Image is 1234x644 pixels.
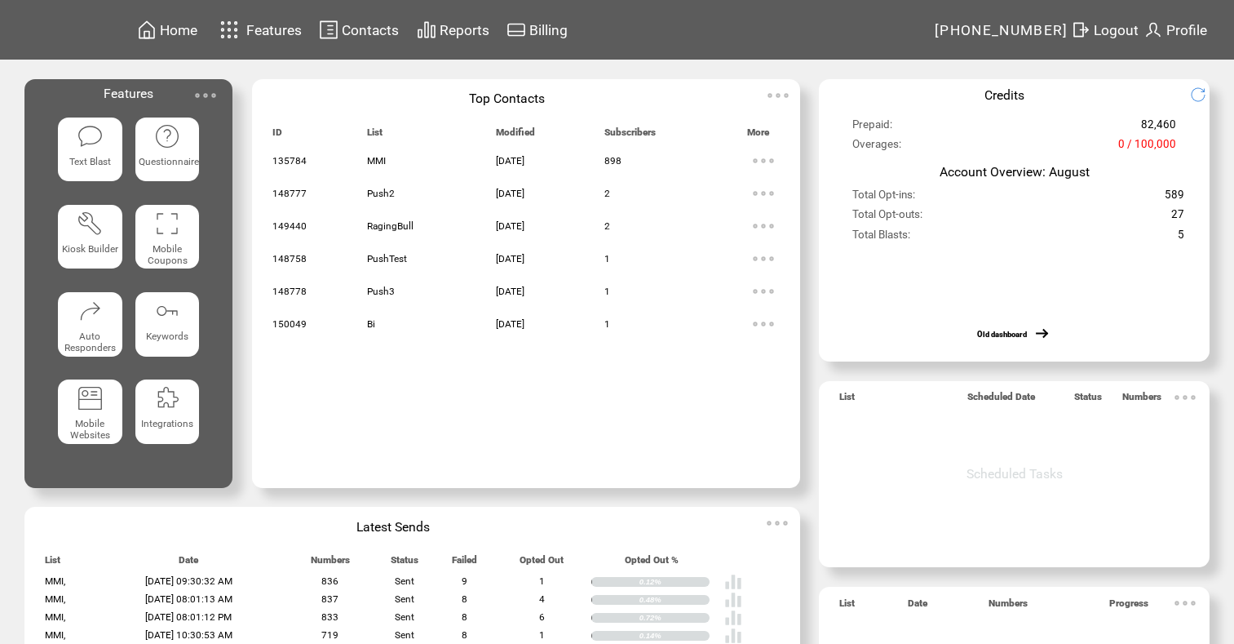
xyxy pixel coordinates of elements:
[604,188,610,199] span: 2
[852,229,910,248] span: Total Blasts:
[496,127,535,145] span: Modified
[539,575,545,587] span: 1
[62,243,118,255] span: Kiosk Builder
[367,127,383,145] span: List
[311,554,350,573] span: Numbers
[539,629,545,641] span: 1
[1071,20,1090,40] img: exit.svg
[141,418,193,429] span: Integrations
[1166,22,1207,38] span: Profile
[272,318,307,330] span: 150049
[1178,229,1184,248] span: 5
[45,611,65,623] span: MMI,
[316,17,401,42] a: Contacts
[496,286,524,297] span: [DATE]
[604,127,656,145] span: Subscribers
[104,86,153,101] span: Features
[604,318,610,330] span: 1
[154,211,180,237] img: coupons.svg
[272,220,307,232] span: 149440
[761,507,794,540] img: ellypsis.svg
[58,205,122,279] a: Kiosk Builder
[395,611,414,623] span: Sent
[724,591,742,609] img: poll%20-%20white.svg
[469,91,545,106] span: Top Contacts
[189,79,222,112] img: ellypsis.svg
[148,243,188,266] span: Mobile Coupons
[977,330,1027,339] a: Old dashboard
[367,220,414,232] span: RagingBull
[462,593,467,605] span: 8
[604,220,610,232] span: 2
[154,298,180,324] img: keywords.svg
[496,188,524,199] span: [DATE]
[215,16,244,43] img: features.svg
[604,155,621,167] span: 898
[321,611,338,623] span: 833
[1094,22,1139,38] span: Logout
[272,253,307,264] span: 148758
[908,597,927,616] span: Date
[504,17,570,42] a: Billing
[1118,138,1176,158] span: 0 / 100,000
[145,629,232,641] span: [DATE] 10:30:53 AM
[77,123,103,149] img: text-blast.svg
[179,554,198,573] span: Date
[639,577,710,587] div: 0.12%
[639,595,710,605] div: 0.48%
[1143,20,1163,40] img: profile.svg
[839,597,855,616] span: List
[367,188,395,199] span: Push2
[391,554,418,573] span: Status
[852,189,915,208] span: Total Opt-ins:
[45,593,65,605] span: MMI,
[1074,391,1102,410] span: Status
[966,466,1063,482] span: Scheduled Tasks
[1122,391,1161,410] span: Numbers
[417,20,436,40] img: chart.svg
[839,391,855,410] span: List
[77,211,103,237] img: tool%201.svg
[342,22,399,38] span: Contacts
[1169,587,1201,620] img: ellypsis.svg
[639,613,710,623] div: 0.72%
[935,22,1068,38] span: [PHONE_NUMBER]
[367,253,407,264] span: PushTest
[135,380,200,454] a: Integrations
[539,611,545,623] span: 6
[135,118,200,192] a: Questionnaire
[747,242,780,275] img: ellypsis.svg
[967,391,1035,410] span: Scheduled Date
[852,208,922,228] span: Total Opt-outs:
[69,156,111,167] span: Text Blast
[395,575,414,587] span: Sent
[1141,118,1176,138] span: 82,460
[154,123,180,149] img: questionnaire.svg
[145,593,232,605] span: [DATE] 08:01:13 AM
[852,138,901,158] span: Overages:
[154,385,180,411] img: integrations.svg
[1190,87,1219,103] img: refresh.png
[272,286,307,297] span: 148778
[462,611,467,623] span: 8
[70,418,110,441] span: Mobile Websites
[529,22,568,38] span: Billing
[321,629,338,641] span: 719
[496,253,524,264] span: [DATE]
[852,118,892,138] span: Prepaid:
[496,220,524,232] span: [DATE]
[604,253,610,264] span: 1
[135,292,200,366] a: Keywords
[146,331,188,342] span: Keywords
[747,308,780,340] img: ellypsis.svg
[321,593,338,605] span: 837
[272,188,307,199] span: 148777
[367,155,386,167] span: MMI
[272,155,307,167] span: 135784
[747,210,780,242] img: ellypsis.svg
[246,22,302,38] span: Features
[747,275,780,308] img: ellypsis.svg
[1141,17,1210,42] a: Profile
[414,17,492,42] a: Reports
[625,554,679,573] span: Opted Out %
